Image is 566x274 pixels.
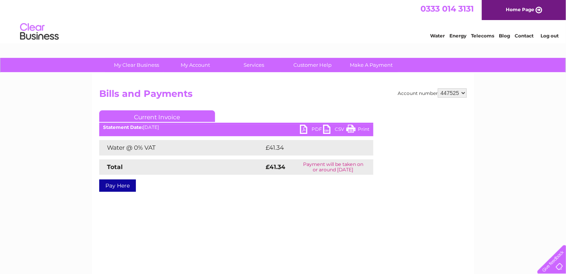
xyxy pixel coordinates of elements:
[471,33,494,39] a: Telecoms
[515,33,534,39] a: Contact
[430,33,445,39] a: Water
[300,125,323,136] a: PDF
[107,163,123,171] strong: Total
[264,140,357,156] td: £41.34
[99,110,215,122] a: Current Invoice
[293,159,373,175] td: Payment will be taken on or around [DATE]
[449,33,466,39] a: Energy
[541,33,559,39] a: Log out
[103,124,143,130] b: Statement Date:
[346,125,369,136] a: Print
[101,4,466,37] div: Clear Business is a trading name of Verastar Limited (registered in [GEOGRAPHIC_DATA] No. 3667643...
[266,163,285,171] strong: £41.34
[499,33,510,39] a: Blog
[20,20,59,44] img: logo.png
[99,88,467,103] h2: Bills and Payments
[323,125,346,136] a: CSV
[99,140,264,156] td: Water @ 0% VAT
[398,88,467,98] div: Account number
[99,125,373,130] div: [DATE]
[222,58,286,72] a: Services
[420,4,474,14] a: 0333 014 3131
[99,179,136,192] a: Pay Here
[164,58,227,72] a: My Account
[340,58,403,72] a: Make A Payment
[281,58,345,72] a: Customer Help
[105,58,169,72] a: My Clear Business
